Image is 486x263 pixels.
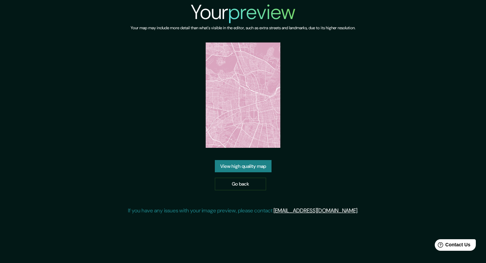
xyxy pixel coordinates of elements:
[426,236,479,256] iframe: Help widget launcher
[206,42,280,148] img: created-map-preview
[274,207,357,214] a: [EMAIL_ADDRESS][DOMAIN_NAME]
[215,178,266,190] a: Go back
[215,160,272,173] a: View high quality map
[128,207,358,215] p: If you have any issues with your image preview, please contact .
[131,24,355,32] h6: Your map may include more detail than what's visible in the editor, such as extra streets and lan...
